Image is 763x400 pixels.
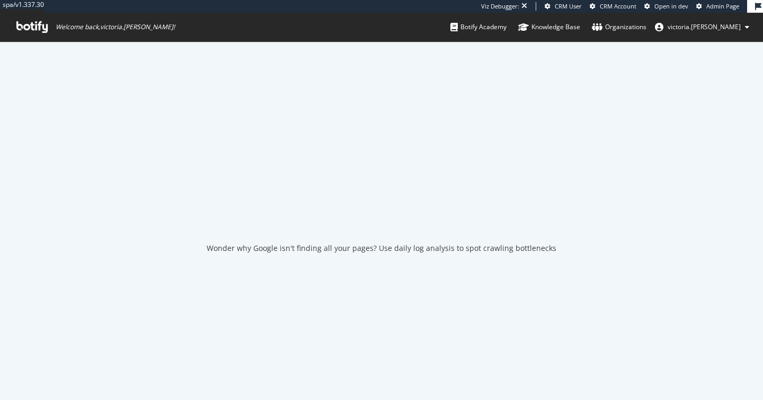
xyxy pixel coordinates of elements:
a: Knowledge Base [518,13,580,41]
a: Open in dev [644,2,688,11]
span: victoria.wong [668,22,741,31]
a: Admin Page [696,2,739,11]
div: Organizations [592,22,646,32]
span: Admin Page [706,2,739,10]
div: Knowledge Base [518,22,580,32]
div: Viz Debugger: [481,2,519,11]
span: Welcome back, victoria.[PERSON_NAME] ! [56,23,175,31]
div: Wonder why Google isn't finding all your pages? Use daily log analysis to spot crawling bottlenecks [207,243,556,254]
span: Open in dev [654,2,688,10]
a: Organizations [592,13,646,41]
a: CRM Account [590,2,636,11]
button: victoria.[PERSON_NAME] [646,19,758,36]
div: animation [343,188,420,226]
span: CRM Account [600,2,636,10]
span: CRM User [555,2,582,10]
a: Botify Academy [450,13,507,41]
a: CRM User [545,2,582,11]
div: Botify Academy [450,22,507,32]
